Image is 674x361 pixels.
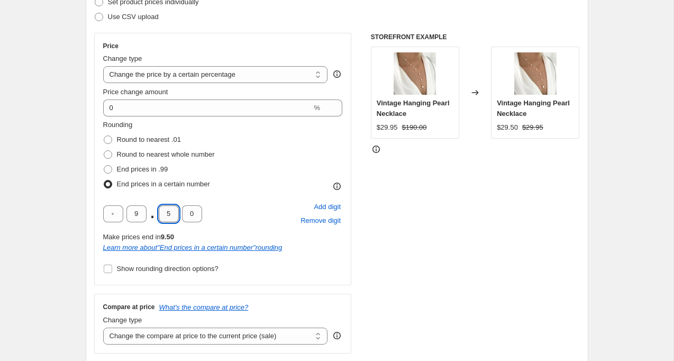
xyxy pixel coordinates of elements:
[497,99,570,118] span: Vintage Hanging Pearl Necklace
[103,243,283,251] i: Learn more about " End prices in a certain number " rounding
[312,200,342,214] button: Add placeholder
[117,150,215,158] span: Round to nearest whole number
[117,265,218,273] span: Show rounding direction options?
[182,205,202,222] input: ﹡
[117,136,181,143] span: Round to nearest .01
[108,13,159,21] span: Use CSV upload
[332,69,342,79] div: help
[159,303,249,311] button: What's the compare at price?
[377,122,398,133] div: $29.95
[117,180,210,188] span: End prices in a certain number
[103,233,174,241] span: Make prices end in
[126,205,147,222] input: ﹡
[103,303,155,311] h3: Compare at price
[150,205,156,222] span: .
[103,100,312,116] input: -15
[314,104,320,112] span: %
[371,33,580,41] h6: STOREFRONT EXAMPLE
[394,52,436,95] img: image-2023-10-25T132506.517_80x.png
[161,233,174,241] b: 9.50
[522,122,543,133] strike: $29.95
[103,121,133,129] span: Rounding
[300,215,341,226] span: Remove digit
[377,99,450,118] span: Vintage Hanging Pearl Necklace
[103,88,168,96] span: Price change amount
[117,165,168,173] span: End prices in .99
[514,52,557,95] img: image-2023-10-25T132506.517_80x.png
[402,122,427,133] strike: $190.00
[332,330,342,341] div: help
[103,42,119,50] h3: Price
[103,316,142,324] span: Change type
[103,205,123,222] input: ﹡
[497,122,518,133] div: $29.50
[159,205,179,222] input: ﹡
[103,243,283,251] a: Learn more about"End prices in a certain number"rounding
[103,55,142,62] span: Change type
[299,214,342,228] button: Remove placeholder
[314,202,341,212] span: Add digit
